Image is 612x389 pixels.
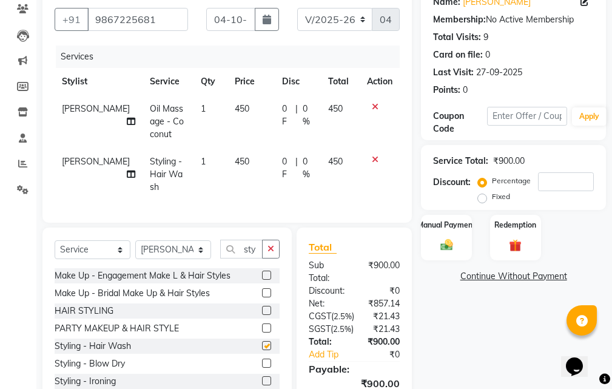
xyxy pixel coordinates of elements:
[363,348,409,361] div: ₹0
[492,191,510,202] label: Fixed
[417,220,476,231] label: Manual Payment
[485,49,490,61] div: 0
[55,340,131,353] div: Styling - Hair Wash
[201,103,206,114] span: 1
[463,84,468,96] div: 0
[235,103,249,114] span: 450
[300,297,354,310] div: Net:
[300,285,354,297] div: Discount:
[354,297,409,310] div: ₹857.14
[193,68,227,95] th: Qty
[295,103,298,128] span: |
[300,310,363,323] div: ( )
[354,336,409,348] div: ₹900.00
[493,155,525,167] div: ₹900.00
[476,66,522,79] div: 27-09-2025
[235,156,249,167] span: 450
[363,323,409,336] div: ₹21.43
[55,357,125,370] div: Styling - Blow Dry
[572,107,607,126] button: Apply
[561,340,600,377] iframe: chat widget
[487,107,567,126] input: Enter Offer / Coupon Code
[360,68,400,95] th: Action
[300,362,409,376] div: Payable:
[150,156,183,192] span: Styling - Hair Wash
[55,305,113,317] div: HAIR STYLING
[433,13,594,26] div: No Active Membership
[300,259,354,285] div: Sub Total:
[363,310,409,323] div: ₹21.43
[334,311,352,321] span: 2.5%
[55,322,179,335] div: PARTY MAKEUP & HAIR STYLE
[321,68,360,95] th: Total
[282,155,291,181] span: 0 F
[295,155,298,181] span: |
[433,66,474,79] div: Last Visit:
[62,103,130,114] span: [PERSON_NAME]
[309,323,331,334] span: SGST
[433,110,486,135] div: Coupon Code
[55,375,116,388] div: Styling - Ironing
[275,68,321,95] th: Disc
[62,156,130,167] span: [PERSON_NAME]
[300,336,354,348] div: Total:
[433,13,486,26] div: Membership:
[87,8,188,31] input: Search by Name/Mobile/Email/Code
[328,156,343,167] span: 450
[492,175,531,186] label: Percentage
[150,103,184,140] span: Oil Massage - Coconut
[505,238,525,253] img: _gift.svg
[55,8,89,31] button: +91
[56,46,409,68] div: Services
[494,220,536,231] label: Redemption
[55,68,143,95] th: Stylist
[483,31,488,44] div: 9
[309,311,331,322] span: CGST
[354,285,409,297] div: ₹0
[303,103,314,128] span: 0 %
[143,68,193,95] th: Service
[303,155,314,181] span: 0 %
[423,270,604,283] a: Continue Without Payment
[300,323,363,336] div: ( )
[433,84,460,96] div: Points:
[437,238,457,252] img: _cash.svg
[433,31,481,44] div: Total Visits:
[309,241,337,254] span: Total
[55,269,230,282] div: Make Up - Engagement Make L & Hair Styles
[433,155,488,167] div: Service Total:
[227,68,275,95] th: Price
[201,156,206,167] span: 1
[282,103,291,128] span: 0 F
[354,259,409,285] div: ₹900.00
[55,287,210,300] div: Make Up - Bridal Make Up & Hair Styles
[333,324,351,334] span: 2.5%
[300,348,363,361] a: Add Tip
[220,240,263,259] input: Search or Scan
[328,103,343,114] span: 450
[433,49,483,61] div: Card on file:
[433,176,471,189] div: Discount:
